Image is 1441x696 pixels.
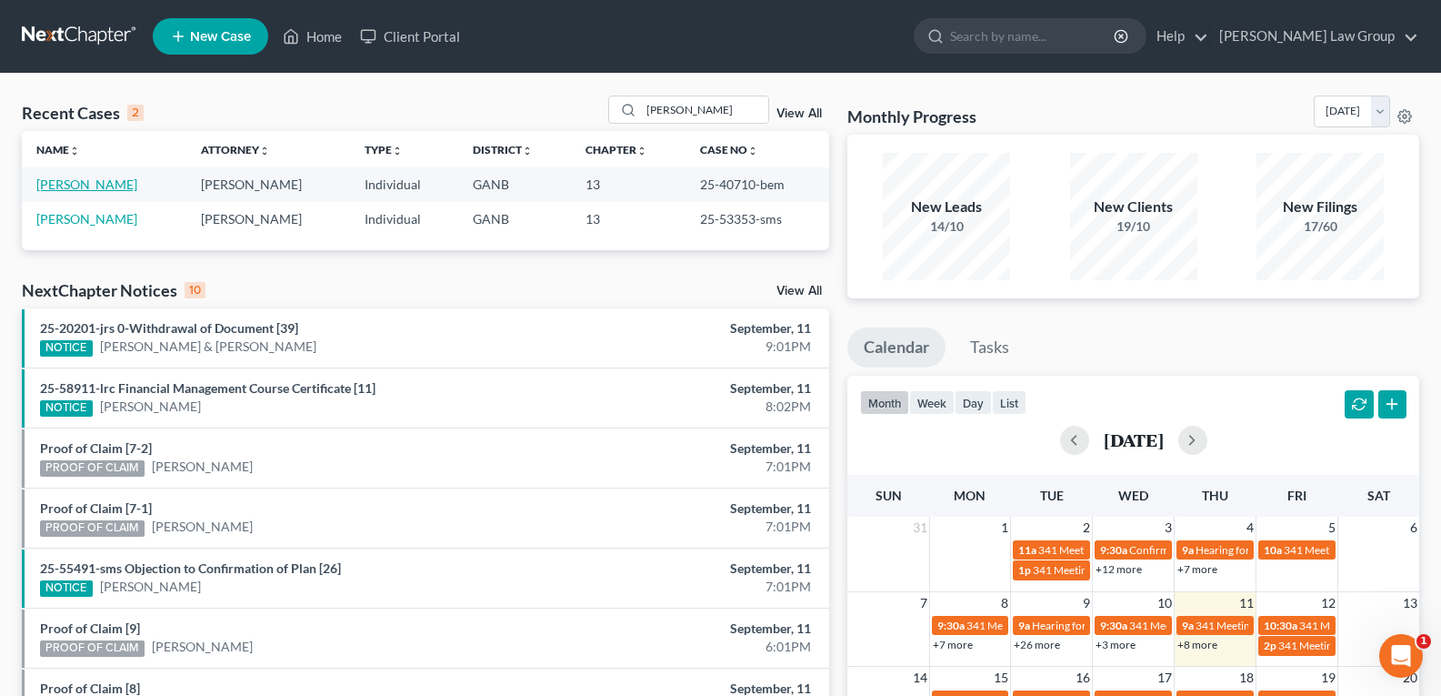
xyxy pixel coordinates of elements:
span: 18 [1237,667,1256,689]
i: unfold_more [747,146,758,156]
a: Proof of Claim [9] [40,620,140,636]
span: Hearing for [PERSON_NAME] [1032,619,1174,632]
a: Proof of Claim [7-1] [40,500,152,516]
span: 9:30a [937,619,965,632]
span: 341 Meeting for [PERSON_NAME] & [PERSON_NAME] [966,619,1226,632]
span: 11 [1237,592,1256,614]
a: +3 more [1096,638,1136,651]
button: week [909,390,955,415]
span: 3 [1163,517,1174,539]
span: 14 [911,667,929,689]
div: September, 11 [566,379,811,398]
a: [PERSON_NAME] [152,458,253,476]
a: [PERSON_NAME] [100,578,201,596]
span: 9a [1182,543,1194,557]
span: 19 [1319,667,1337,689]
div: PROOF OF CLAIM [40,520,145,537]
div: 2 [127,105,144,121]
a: View All [776,285,822,298]
div: New Clients [1070,197,1197,217]
span: 9a [1018,619,1030,632]
span: 16 [1074,667,1092,689]
div: September, 11 [566,620,811,638]
a: [PERSON_NAME] [100,398,201,416]
span: 6 [1408,517,1419,539]
a: Typeunfold_more [365,143,403,156]
span: 2 [1081,517,1092,539]
div: 17/60 [1256,217,1384,236]
i: unfold_more [392,146,403,156]
span: Mon [954,488,986,503]
a: +12 more [1096,562,1142,576]
span: 9 [1081,592,1092,614]
a: Proof of Claim [8] [40,681,140,696]
i: unfold_more [69,146,80,156]
a: 25-55491-sms Objection to Confirmation of Plan [26] [40,560,341,576]
i: unfold_more [522,146,533,156]
i: unfold_more [636,146,647,156]
a: [PERSON_NAME] Law Group [1210,20,1418,53]
span: 8 [999,592,1010,614]
td: [PERSON_NAME] [186,202,351,236]
a: +26 more [1014,638,1060,651]
td: Individual [350,167,458,201]
a: Case Nounfold_more [700,143,758,156]
span: 9a [1182,619,1194,632]
a: Districtunfold_more [473,143,533,156]
button: month [860,390,909,415]
div: 10 [185,282,205,298]
div: NOTICE [40,400,93,417]
a: Help [1147,20,1208,53]
a: [PERSON_NAME] [152,638,253,656]
td: Individual [350,202,458,236]
span: 9:30a [1100,619,1127,632]
span: 12 [1319,592,1337,614]
td: GANB [458,202,571,236]
div: PROOF OF CLAIM [40,460,145,477]
a: Chapterunfold_more [585,143,647,156]
span: 10a [1264,543,1282,557]
a: [PERSON_NAME] & [PERSON_NAME] [100,338,316,356]
iframe: Intercom live chat [1379,634,1423,678]
div: 6:01PM [566,638,811,656]
span: Wed [1118,488,1148,503]
div: NextChapter Notices [22,279,205,301]
span: 7 [918,592,929,614]
a: +8 more [1177,638,1217,651]
td: 13 [571,202,685,236]
div: 7:01PM [566,578,811,596]
h3: Monthly Progress [847,106,976,127]
div: New Leads [883,197,1010,217]
span: 15 [992,667,1010,689]
span: 2p [1264,639,1276,652]
a: Proof of Claim [7-2] [40,440,152,456]
span: 10 [1156,592,1174,614]
span: 341 Meeting for [PERSON_NAME] [1033,563,1196,577]
span: 341 Meeting for [PERSON_NAME] [1196,619,1359,632]
input: Search by name... [950,19,1116,53]
span: Sat [1367,488,1390,503]
span: New Case [190,30,251,44]
div: September, 11 [566,499,811,518]
span: 17 [1156,667,1174,689]
span: 4 [1245,517,1256,539]
div: 19/10 [1070,217,1197,236]
a: [PERSON_NAME] [152,518,253,536]
span: Hearing for Kannathaporn [PERSON_NAME] [1196,543,1409,557]
a: 25-58911-lrc Financial Management Course Certificate [11] [40,380,375,396]
span: 11a [1018,543,1036,557]
a: +7 more [933,638,973,651]
a: Home [274,20,351,53]
div: Recent Cases [22,102,144,124]
div: 9:01PM [566,338,811,356]
a: Calendar [847,328,946,368]
div: September, 11 [566,560,811,578]
i: unfold_more [259,146,270,156]
span: 5 [1326,517,1337,539]
a: Attorneyunfold_more [201,143,270,156]
span: 341 Meeting for [PERSON_NAME] [1038,543,1202,557]
span: Sun [876,488,902,503]
div: September, 11 [566,439,811,458]
span: 13 [1401,592,1419,614]
a: Tasks [954,328,1026,368]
